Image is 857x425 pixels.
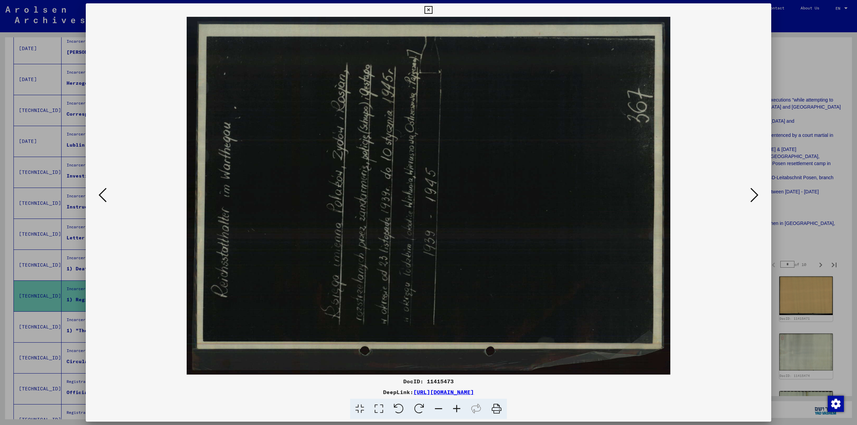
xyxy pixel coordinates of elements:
a: [URL][DOMAIN_NAME] [413,389,474,395]
div: DeepLink: [86,388,771,396]
img: 001.jpg [109,17,748,375]
div: DocID: 11415473 [86,377,771,385]
div: Change consent [827,395,844,412]
img: Change consent [828,396,844,412]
